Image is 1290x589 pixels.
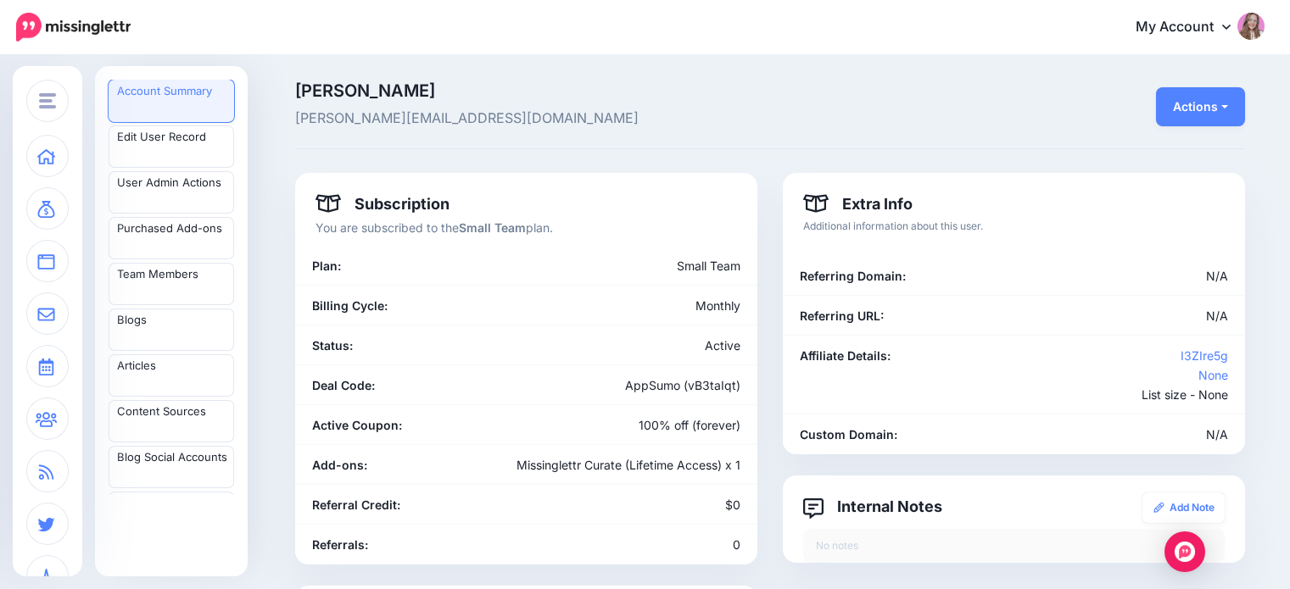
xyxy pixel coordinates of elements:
[109,492,234,534] a: Blog Branding Templates
[316,218,737,237] p: You are subscribed to the plan.
[1142,492,1225,523] a: Add Note
[800,348,891,363] b: Affiliate Details:
[312,338,353,353] b: Status:
[109,354,234,397] a: Articles
[316,193,450,214] h4: Subscription
[109,217,234,259] a: Purchased Add-ons
[109,446,234,488] a: Blog Social Accounts
[109,263,234,305] a: Team Members
[312,258,341,273] b: Plan:
[1181,348,1228,363] a: I3ZIre5g
[938,266,1241,286] div: N/A
[527,415,754,435] div: 100% off (forever)
[803,496,942,516] h4: Internal Notes
[527,336,754,355] div: Active
[1156,87,1245,126] button: Actions
[450,455,753,475] div: Missinglettr Curate (Lifetime Access) x 1
[1198,368,1228,382] a: None
[800,269,906,283] b: Referring Domain:
[800,308,884,323] b: Referring URL:
[450,256,753,275] div: Small Team
[803,193,913,214] h4: Extra Info
[312,458,367,472] b: Add-ons:
[1119,7,1265,48] a: My Account
[733,537,740,552] span: 0
[16,13,131,42] img: Missinglettr
[1164,531,1205,572] div: Open Intercom Messenger
[527,495,754,514] div: $0
[312,298,388,313] b: Billing Cycle:
[938,306,1241,325] div: N/A
[800,427,897,442] b: Custom Domain:
[938,425,1241,444] div: N/A
[312,418,402,432] b: Active Coupon:
[312,378,375,392] b: Deal Code:
[109,400,234,442] a: Content Sources
[109,125,234,168] a: Edit User Record
[109,308,234,351] a: Blogs
[295,82,920,99] span: [PERSON_NAME]
[295,108,920,130] span: [PERSON_NAME][EMAIL_ADDRESS][DOMAIN_NAME]
[527,375,754,395] div: AppSumo (vB3taIqt)
[109,80,234,122] a: Account Summary
[312,537,368,552] b: Referrals:
[803,218,1225,235] p: Additional information about this user.
[459,220,526,235] b: Small Team
[39,93,56,108] img: menu.png
[803,529,1225,563] div: No notes
[938,346,1241,404] div: List size - None
[312,497,400,512] b: Referral Credit:
[527,296,754,315] div: Monthly
[109,171,234,214] a: User Admin Actions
